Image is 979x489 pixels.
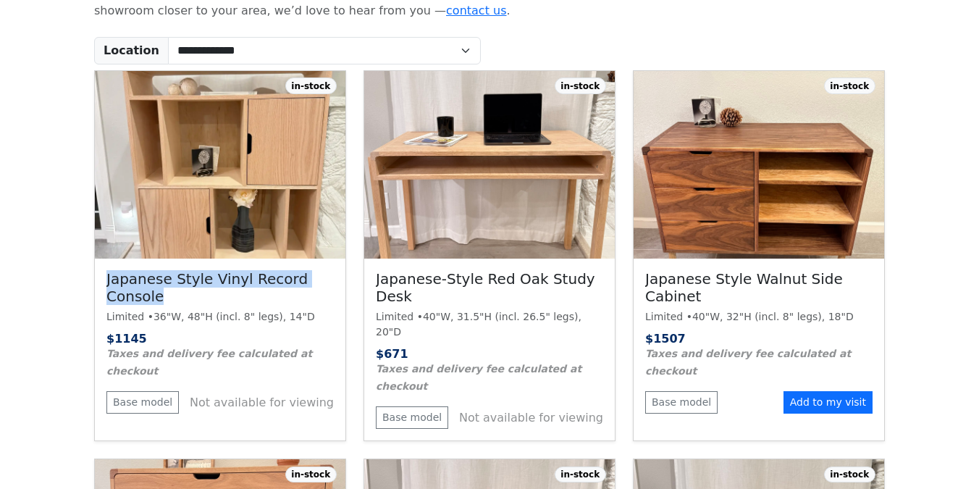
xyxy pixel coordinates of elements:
[106,391,179,414] a: Base model
[190,394,334,411] span: Not available for viewing
[645,332,686,346] span: $ 1507
[285,467,337,482] span: in-stock
[106,270,334,306] h3: Japanese Style Vinyl Record Console
[106,332,147,346] span: $ 1145
[555,78,606,93] span: in-stock
[555,467,606,482] span: in-stock
[783,391,873,414] button: Add to my visit
[645,270,873,306] h3: Japanese Style Walnut Side Cabinet
[824,467,875,482] span: in-stock
[376,270,603,306] h3: Japanese-style Red Oak Study Desk
[446,4,506,17] a: contact us
[645,391,718,414] a: Base model
[645,348,851,377] small: Taxes and delivery fee calculated at checkout
[376,347,408,361] span: $ 671
[376,309,603,340] div: Limited • 40"W, 31.5"H (incl. 26.5" legs), 20"D
[376,406,448,429] a: Base model
[104,42,159,59] b: Location
[376,363,581,392] small: Taxes and delivery fee calculated at checkout
[824,78,875,93] span: in-stock
[106,348,312,377] small: Taxes and delivery fee calculated at checkout
[459,409,603,427] span: Not available for viewing
[364,71,615,259] img: Japanese-style Red Oak Study Desk
[285,78,337,93] span: in-stock
[106,309,334,325] div: Limited • 36"W, 48"H (incl. 8" legs), 14"D
[645,309,873,325] div: Limited • 40"W, 32"H (incl. 8" legs), 18"D
[634,71,884,259] img: Japanese Style Walnut Side Cabinet
[95,71,345,259] img: Japanese Style Vinyl Record Console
